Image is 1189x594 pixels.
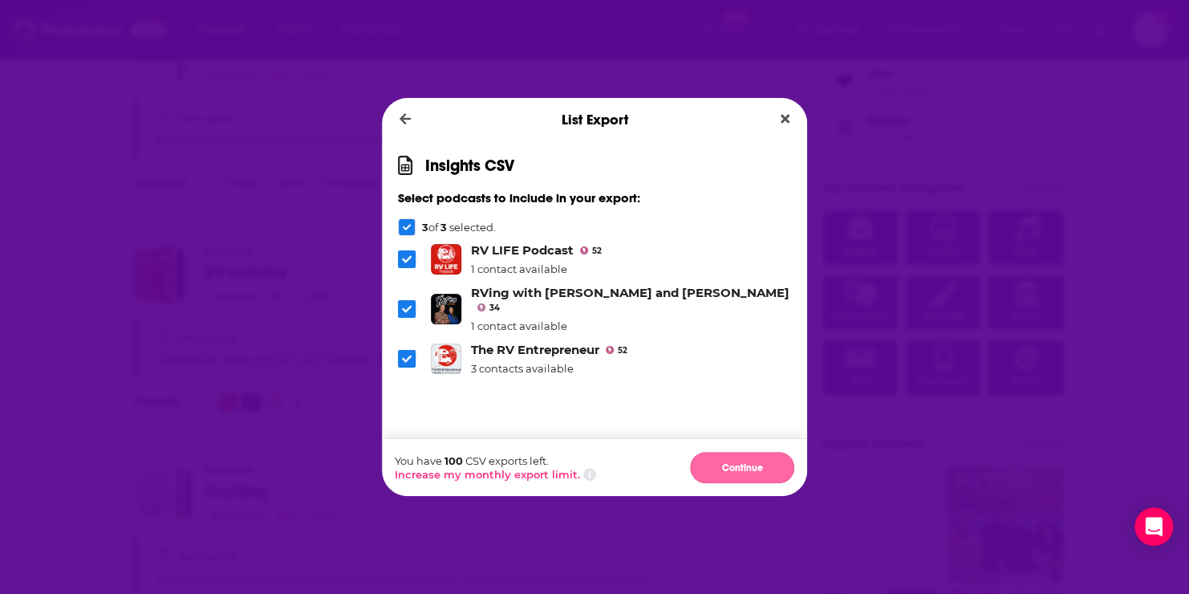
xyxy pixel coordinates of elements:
[440,221,447,234] span: 3
[489,305,500,311] span: 34
[580,246,602,254] a: 52
[592,248,602,254] span: 52
[398,190,791,205] h3: Select podcasts to include in your export:
[471,362,627,375] div: 3 contacts available
[382,98,807,141] div: List Export
[471,262,602,275] div: 1 contact available
[471,285,789,300] a: RVing with Joe and Kait
[425,156,514,176] h1: Insights CSV
[477,303,500,311] a: 34
[444,454,463,467] span: 100
[431,344,461,374] img: The RV Entrepreneur
[690,452,794,483] button: Continue
[422,221,496,234] p: of selected.
[395,468,580,481] button: Increase my monthly export limit.
[774,109,796,129] button: Close
[431,294,461,324] img: RVing with Joe and Kait
[471,342,599,357] a: The RV Entrepreneur
[618,348,627,354] span: 52
[606,346,627,354] a: 52
[1134,507,1173,546] div: Open Intercom Messenger
[471,319,791,332] div: 1 contact available
[422,221,428,234] span: 3
[471,242,574,258] a: RV LIFE Podcast
[431,244,461,275] img: RV LIFE Podcast
[395,454,596,467] p: You have CSV exports left.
